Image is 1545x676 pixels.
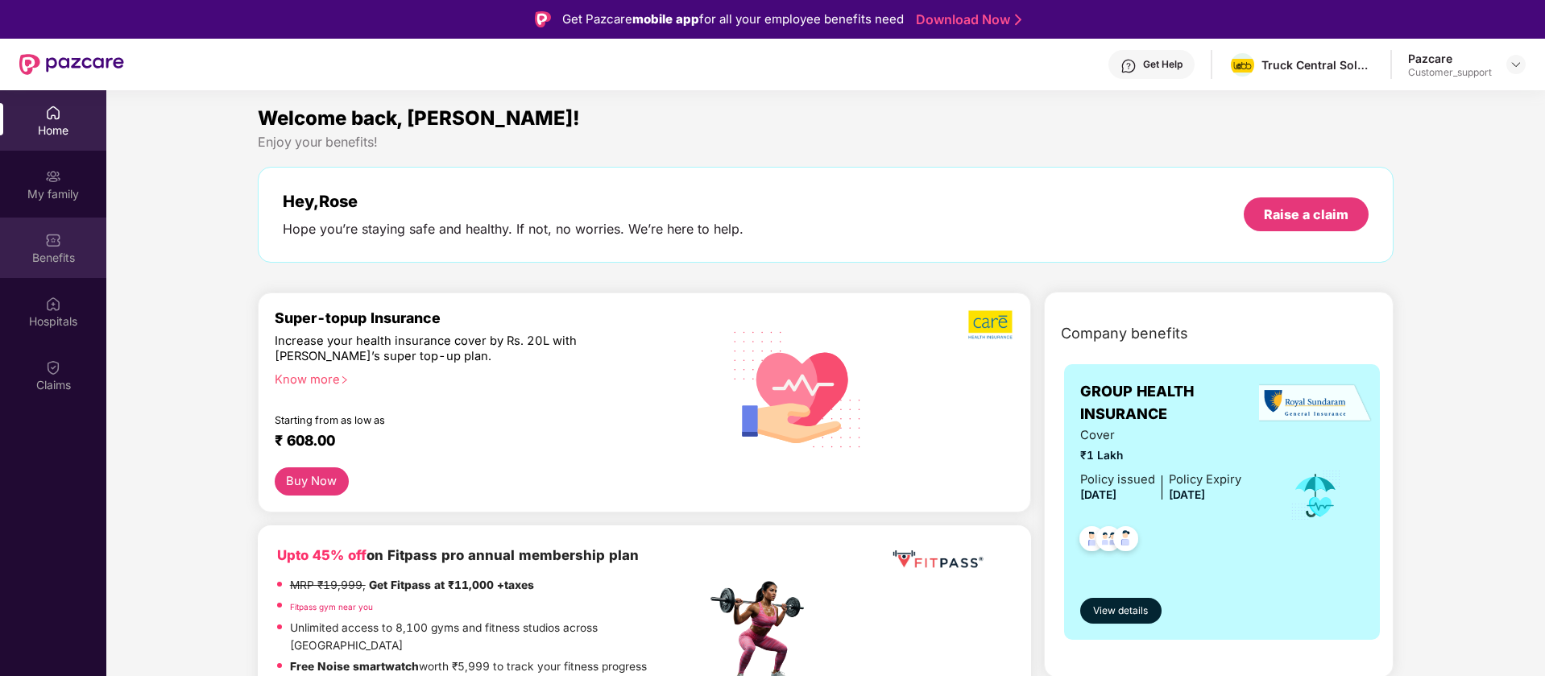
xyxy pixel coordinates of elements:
[275,467,349,496] button: Buy Now
[1080,426,1241,445] span: Cover
[277,547,367,563] b: Upto 45% off
[1015,11,1021,28] img: Stroke
[1120,58,1137,74] img: svg+xml;base64,PHN2ZyBpZD0iSGVscC0zMngzMiIgeG1sbnM9Imh0dHA6Ly93d3cudzMub3JnLzIwMDAvc3ZnIiB3aWR0aD...
[283,221,744,238] div: Hope you’re staying safe and healthy. If not, no worries. We’re here to help.
[1080,380,1268,426] span: GROUP HEALTH INSURANCE
[1080,447,1241,465] span: ₹1 Lakh
[45,168,61,185] img: svg+xml;base64,PHN2ZyB3aWR0aD0iMjAiIGhlaWdodD0iMjAiIHZpZXdCb3g9IjAgMCAyMCAyMCIgZmlsbD0ibm9uZSIgeG...
[290,579,366,591] del: MRP ₹19,999,
[45,105,61,121] img: svg+xml;base64,PHN2ZyBpZD0iSG9tZSIgeG1sbnM9Imh0dHA6Ly93d3cudzMub3JnLzIwMDAvc3ZnIiB3aWR0aD0iMjAiIG...
[45,232,61,248] img: svg+xml;base64,PHN2ZyBpZD0iQmVuZWZpdHMiIHhtbG5zPSJodHRwOi8vd3d3LnczLm9yZy8yMDAwL3N2ZyIgd2lkdGg9Ij...
[632,11,699,27] strong: mobile app
[1261,57,1374,73] div: Truck Central Solutions Private Limited
[1510,58,1522,71] img: svg+xml;base64,PHN2ZyBpZD0iRHJvcGRvd24tMzJ4MzIiIHhtbG5zPSJodHRwOi8vd3d3LnczLm9yZy8yMDAwL3N2ZyIgd2...
[1080,471,1155,489] div: Policy issued
[721,310,875,467] img: svg+xml;base64,PHN2ZyB4bWxucz0iaHR0cDovL3d3dy53My5vcmcvMjAwMC9zdmciIHhtbG5zOnhsaW5rPSJodHRwOi8vd3...
[45,296,61,312] img: svg+xml;base64,PHN2ZyBpZD0iSG9zcGl0YWxzIiB4bWxucz0iaHR0cDovL3d3dy53My5vcmcvMjAwMC9zdmciIHdpZHRoPS...
[889,545,986,574] img: fppp.png
[1169,488,1205,501] span: [DATE]
[275,432,690,451] div: ₹ 608.00
[45,359,61,375] img: svg+xml;base64,PHN2ZyBpZD0iQ2xhaW0iIHhtbG5zPSJodHRwOi8vd3d3LnczLm9yZy8yMDAwL3N2ZyIgd2lkdGg9IjIwIi...
[1408,51,1492,66] div: Pazcare
[562,10,904,29] div: Get Pazcare for all your employee benefits need
[19,54,124,75] img: New Pazcare Logo
[258,134,1394,151] div: Enjoy your benefits!
[1143,58,1183,71] div: Get Help
[369,579,534,591] strong: Get Fitpass at ₹11,000 +taxes
[275,372,697,384] div: Know more
[1106,521,1145,561] img: svg+xml;base64,PHN2ZyB4bWxucz0iaHR0cDovL3d3dy53My5vcmcvMjAwMC9zdmciIHdpZHRoPSI0OC45NDMiIGhlaWdodD...
[258,106,580,130] span: Welcome back, [PERSON_NAME]!
[1408,66,1492,79] div: Customer_support
[916,11,1017,28] a: Download Now
[275,414,638,425] div: Starting from as low as
[290,660,419,673] strong: Free Noise smartwatch
[290,658,647,676] p: worth ₹5,999 to track your fitness progress
[1290,469,1342,522] img: icon
[1259,384,1372,423] img: insurerLogo
[283,192,744,211] div: Hey, Rose
[1072,521,1112,561] img: svg+xml;base64,PHN2ZyB4bWxucz0iaHR0cDovL3d3dy53My5vcmcvMjAwMC9zdmciIHdpZHRoPSI0OC45NDMiIGhlaWdodD...
[968,309,1014,340] img: b5dec4f62d2307b9de63beb79f102df3.png
[1231,59,1254,73] img: lobb-final-logo%20(1).png
[340,375,349,384] span: right
[1061,322,1188,345] span: Company benefits
[1089,521,1129,561] img: svg+xml;base64,PHN2ZyB4bWxucz0iaHR0cDovL3d3dy53My5vcmcvMjAwMC9zdmciIHdpZHRoPSI0OC45MTUiIGhlaWdodD...
[277,547,639,563] b: on Fitpass pro annual membership plan
[290,602,373,612] a: Fitpass gym near you
[275,309,706,326] div: Super-topup Insurance
[1080,488,1116,501] span: [DATE]
[1169,471,1241,489] div: Policy Expiry
[275,334,636,365] div: Increase your health insurance cover by Rs. 20L with [PERSON_NAME]’s super top-up plan.
[1080,598,1162,624] button: View details
[1264,205,1348,223] div: Raise a claim
[1093,603,1148,619] span: View details
[290,620,706,654] p: Unlimited access to 8,100 gyms and fitness studios across [GEOGRAPHIC_DATA]
[535,11,551,27] img: Logo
